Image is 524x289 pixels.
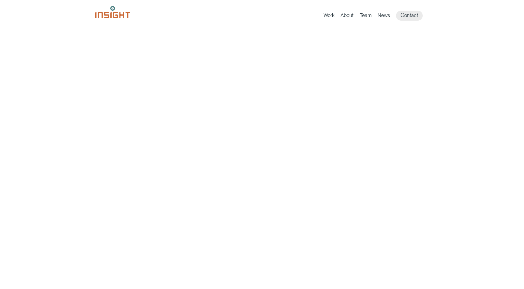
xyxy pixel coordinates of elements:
[341,12,354,21] a: About
[95,6,130,18] img: Insight Marketing Design
[324,11,429,21] nav: primary navigation menu
[378,12,390,21] a: News
[324,12,334,21] a: Work
[360,12,371,21] a: Team
[396,11,423,21] a: Contact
